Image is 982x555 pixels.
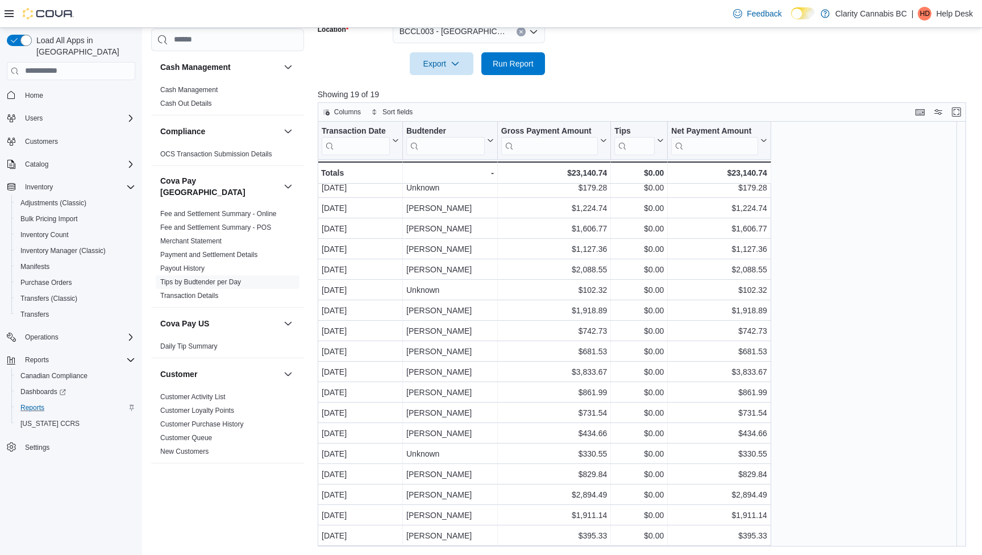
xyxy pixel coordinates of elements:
[501,283,607,297] div: $102.32
[20,214,78,223] span: Bulk Pricing Import
[25,160,48,169] span: Catalog
[11,307,140,322] button: Transfers
[16,212,82,226] a: Bulk Pricing Import
[501,126,607,155] button: Gross Payment Amount
[160,61,279,73] button: Cash Management
[671,508,767,522] div: $1,911.14
[16,401,135,415] span: Reports
[11,368,140,384] button: Canadian Compliance
[160,61,231,73] h3: Cash Management
[614,324,664,338] div: $0.00
[160,368,279,380] button: Customer
[835,7,907,20] p: Clarity Cannabis BC
[517,27,526,36] button: Clear input
[406,488,494,502] div: [PERSON_NAME]
[20,198,86,208] span: Adjustments (Classic)
[614,345,664,358] div: $0.00
[918,7,931,20] div: Help Desk
[406,263,494,276] div: [PERSON_NAME]
[417,52,467,75] span: Export
[614,488,664,502] div: $0.00
[322,488,399,502] div: [DATE]
[322,222,399,235] div: [DATE]
[16,417,135,430] span: Washington CCRS
[16,292,82,305] a: Transfers (Classic)
[2,438,140,455] button: Settings
[501,324,607,338] div: $742.73
[160,175,279,198] h3: Cova Pay [GEOGRAPHIC_DATA]
[20,89,48,102] a: Home
[160,278,241,286] a: Tips by Budtender per Day
[913,105,927,119] button: Keyboard shortcuts
[281,367,295,381] button: Customer
[501,126,598,155] div: Gross Payment Amount
[160,318,209,329] h3: Cova Pay US
[406,201,494,215] div: [PERSON_NAME]
[406,467,494,481] div: [PERSON_NAME]
[16,369,135,383] span: Canadian Compliance
[671,181,767,194] div: $179.28
[406,126,494,155] button: Budtender
[614,529,664,542] div: $0.00
[322,181,399,194] div: [DATE]
[671,386,767,399] div: $861.99
[671,304,767,317] div: $1,918.89
[671,365,767,379] div: $3,833.67
[16,385,70,399] a: Dashboards
[501,263,607,276] div: $2,088.55
[16,369,92,383] a: Canadian Compliance
[406,386,494,399] div: [PERSON_NAME]
[160,318,279,329] button: Cova Pay US
[406,126,485,155] div: Budtender
[20,180,57,194] button: Inventory
[501,365,607,379] div: $3,833.67
[671,447,767,461] div: $330.55
[747,8,781,19] span: Feedback
[2,329,140,345] button: Operations
[160,237,222,245] a: Merchant Statement
[671,283,767,297] div: $102.32
[11,227,140,243] button: Inventory Count
[160,448,209,455] a: New Customers
[160,434,212,442] a: Customer Queue
[406,166,494,180] div: -
[614,181,664,194] div: $0.00
[20,310,49,319] span: Transfers
[20,419,80,428] span: [US_STATE] CCRS
[20,158,135,171] span: Catalog
[501,447,607,461] div: $330.55
[7,82,135,485] nav: Complex example
[151,339,304,358] div: Cova Pay US
[322,126,399,155] button: Transaction Date
[16,196,91,210] a: Adjustments (Classic)
[25,137,58,146] span: Customers
[20,353,53,367] button: Reports
[406,304,494,317] div: [PERSON_NAME]
[501,181,607,194] div: $179.28
[25,443,49,452] span: Settings
[614,304,664,317] div: $0.00
[322,426,399,440] div: [DATE]
[160,223,271,231] a: Fee and Settlement Summary - POS
[529,27,538,36] button: Open list of options
[160,251,257,259] a: Payment and Settlement Details
[406,345,494,358] div: [PERSON_NAME]
[501,242,607,256] div: $1,127.36
[614,126,664,155] button: Tips
[11,275,140,291] button: Purchase Orders
[334,107,361,117] span: Columns
[25,114,43,123] span: Users
[501,201,607,215] div: $1,224.74
[671,222,767,235] div: $1,606.77
[671,324,767,338] div: $742.73
[406,181,494,194] div: Unknown
[20,278,72,287] span: Purchase Orders
[160,100,212,107] a: Cash Out Details
[614,386,664,399] div: $0.00
[16,228,135,242] span: Inventory Count
[614,283,664,297] div: $0.00
[23,8,74,19] img: Cova
[322,126,390,136] div: Transaction Date
[671,529,767,542] div: $395.33
[671,406,767,420] div: $731.54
